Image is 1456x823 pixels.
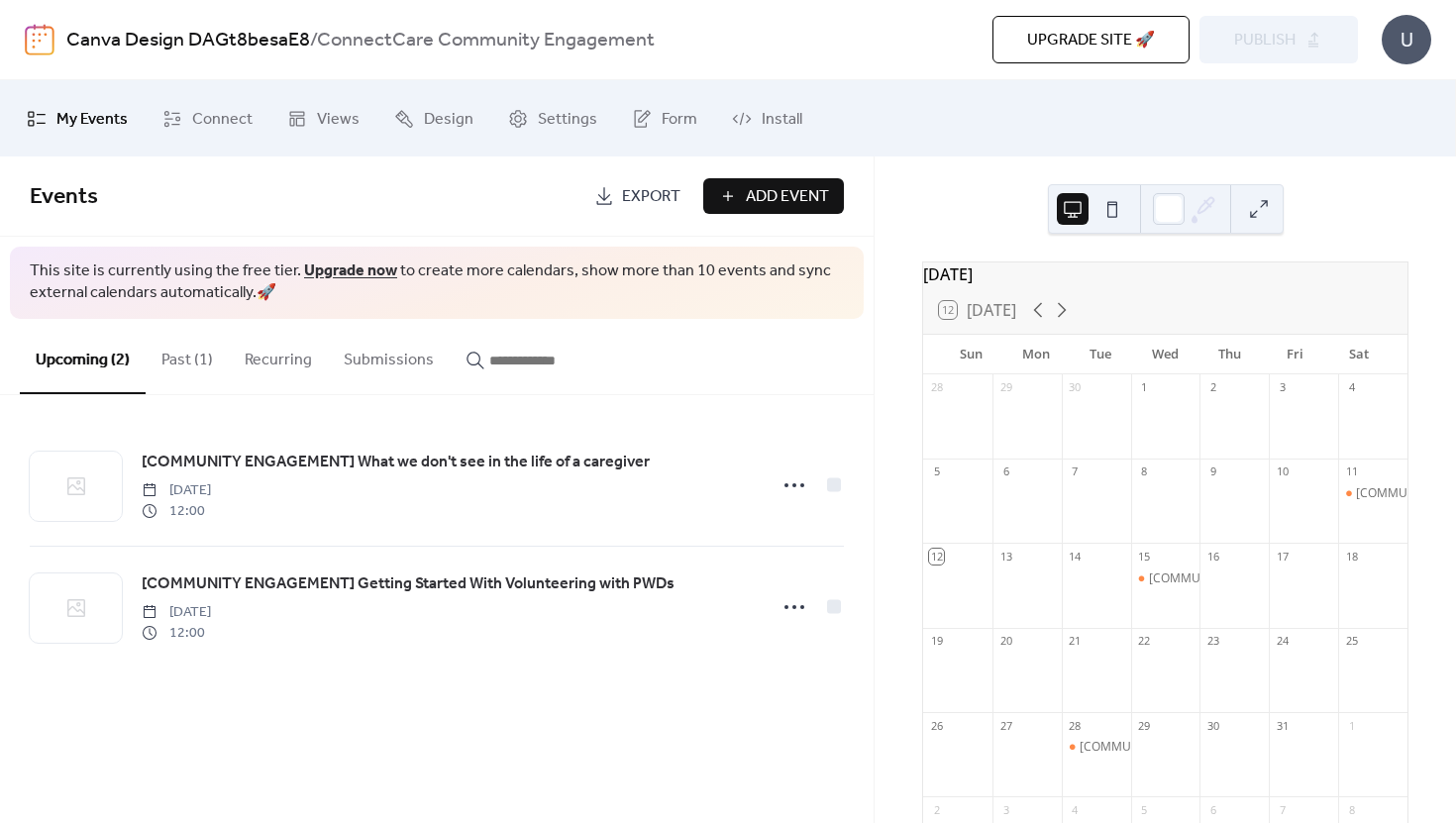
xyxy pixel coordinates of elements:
[998,464,1013,479] div: 6
[1275,464,1290,479] div: 10
[1275,549,1290,564] div: 17
[1205,464,1220,479] div: 9
[929,634,944,649] div: 19
[142,480,211,501] span: [DATE]
[192,104,253,135] span: Connect
[1344,634,1359,649] div: 25
[1068,718,1083,733] div: 28
[1205,802,1220,817] div: 6
[310,22,317,59] b: /
[1068,380,1083,395] div: 30
[992,16,1190,63] button: Upgrade site 🚀
[142,572,675,596] span: [COMMUNITY ENGAGEMENT] Getting Started With Volunteering with PWDs
[929,549,944,564] div: 12
[304,256,397,286] a: Upgrade now
[1137,718,1152,733] div: 29
[1137,802,1152,817] div: 5
[746,185,829,209] span: Add Event
[1275,380,1290,395] div: 3
[929,380,944,395] div: 28
[229,319,328,392] button: Recurring
[538,104,597,135] span: Settings
[1133,335,1197,374] div: Wed
[1205,380,1220,395] div: 2
[1344,802,1359,817] div: 8
[424,104,473,135] span: Design
[66,22,310,59] a: Canva Design DAGt8besaE8
[929,464,944,479] div: 5
[1027,29,1155,52] span: Upgrade site 🚀
[30,260,844,305] span: This site is currently using the free tier. to create more calendars, show more than 10 events an...
[1344,380,1359,395] div: 4
[1327,335,1392,374] div: Sat
[1344,718,1359,733] div: 1
[1003,335,1068,374] div: Mon
[1275,718,1290,733] div: 31
[1344,549,1359,564] div: 18
[1068,634,1083,649] div: 21
[1205,549,1220,564] div: 16
[703,178,844,214] button: Add Event
[1137,634,1152,649] div: 22
[328,319,450,392] button: Submissions
[1338,485,1407,502] div: [COMMUNITY ENGAGEMENT] Caregivers Connect' Talk
[929,802,944,817] div: 2
[662,104,697,135] span: Form
[1275,634,1290,649] div: 24
[142,501,211,522] span: 12:00
[622,185,680,209] span: Export
[579,178,695,214] a: Export
[56,104,128,135] span: My Events
[1137,380,1152,395] div: 1
[1262,335,1326,374] div: Fri
[12,88,143,149] a: My Events
[142,450,650,475] a: [COMMUNITY ENGAGEMENT] What we don't see in the life of a caregiver
[142,451,650,474] span: [COMMUNITY ENGAGEMENT] What we don't see in the life of a caregiver
[1205,718,1220,733] div: 30
[1068,549,1083,564] div: 14
[1137,464,1152,479] div: 8
[493,88,612,149] a: Settings
[617,88,712,149] a: Form
[1137,549,1152,564] div: 15
[379,88,488,149] a: Design
[142,623,211,644] span: 12:00
[1069,335,1133,374] div: Tue
[1382,15,1431,64] div: U
[762,104,802,135] span: Install
[146,319,229,392] button: Past (1)
[998,634,1013,649] div: 20
[1131,570,1200,587] div: [COMMUNITY ENGAGEMENT] What we don't see in the life of a caregiver
[998,549,1013,564] div: 13
[20,319,146,394] button: Upcoming (2)
[142,571,675,597] a: [COMMUNITY ENGAGEMENT] Getting Started With Volunteering with PWDs
[1197,335,1262,374] div: Thu
[929,718,944,733] div: 26
[1068,464,1083,479] div: 7
[1062,739,1131,756] div: [COMMUNITY ENGAGEMENT] Getting Started With Volunteering with PWDs
[998,718,1013,733] div: 27
[998,802,1013,817] div: 3
[148,88,267,149] a: Connect
[1275,802,1290,817] div: 7
[317,22,655,59] b: ConnectCare Community Engagement
[30,175,98,219] span: Events
[142,602,211,623] span: [DATE]
[998,380,1013,395] div: 29
[317,104,360,135] span: Views
[923,262,1407,286] div: [DATE]
[939,335,1003,374] div: Sun
[1068,802,1083,817] div: 4
[272,88,374,149] a: Views
[717,88,817,149] a: Install
[1205,634,1220,649] div: 23
[1344,464,1359,479] div: 11
[25,24,54,55] img: logo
